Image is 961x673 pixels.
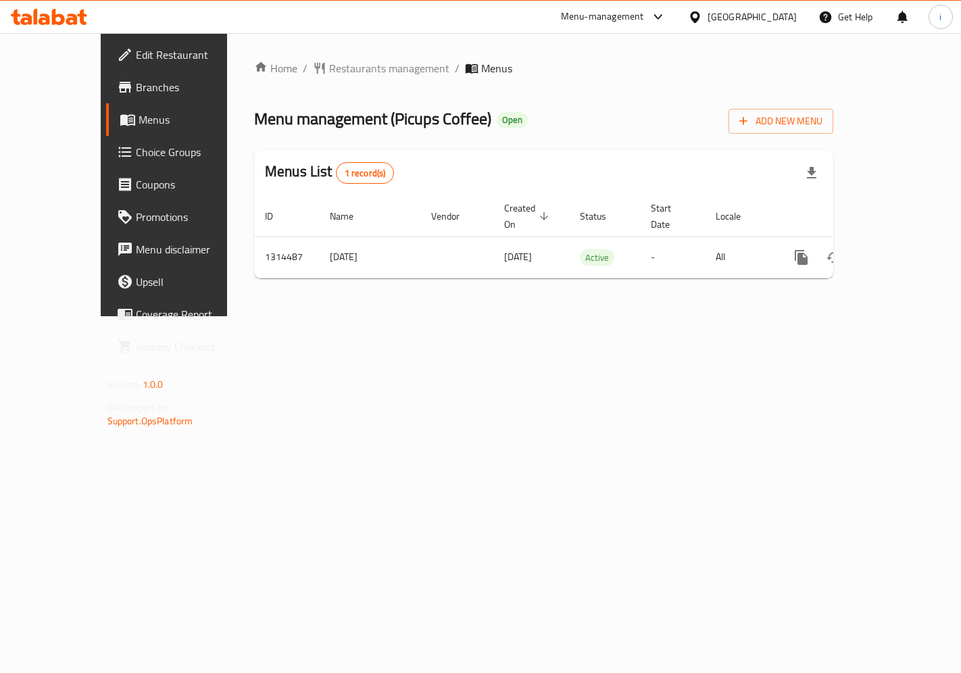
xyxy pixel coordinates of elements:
[136,144,250,160] span: Choice Groups
[504,200,553,232] span: Created On
[580,249,614,266] div: Active
[139,111,250,128] span: Menus
[795,157,828,189] div: Export file
[455,60,460,76] li: /
[705,236,774,278] td: All
[106,168,261,201] a: Coupons
[107,412,193,430] a: Support.OpsPlatform
[319,236,420,278] td: [DATE]
[504,248,532,266] span: [DATE]
[561,9,644,25] div: Menu-management
[329,60,449,76] span: Restaurants management
[640,236,705,278] td: -
[106,266,261,298] a: Upsell
[497,112,528,128] div: Open
[136,47,250,63] span: Edit Restaurant
[337,167,394,180] span: 1 record(s)
[107,399,170,416] span: Get support on:
[497,114,528,126] span: Open
[708,9,797,24] div: [GEOGRAPHIC_DATA]
[254,103,491,134] span: Menu management ( Picups Coffee )
[818,241,850,274] button: Change Status
[254,196,926,278] table: enhanced table
[136,176,250,193] span: Coupons
[716,208,758,224] span: Locale
[580,208,624,224] span: Status
[785,241,818,274] button: more
[739,113,822,130] span: Add New Menu
[939,9,941,24] span: i
[313,60,449,76] a: Restaurants management
[651,200,689,232] span: Start Date
[106,298,261,330] a: Coverage Report
[774,196,926,237] th: Actions
[265,161,394,184] h2: Menus List
[107,376,141,393] span: Version:
[580,250,614,266] span: Active
[106,201,261,233] a: Promotions
[106,39,261,71] a: Edit Restaurant
[136,339,250,355] span: Grocery Checklist
[136,306,250,322] span: Coverage Report
[254,236,319,278] td: 1314487
[136,79,250,95] span: Branches
[254,60,833,76] nav: breadcrumb
[729,109,833,134] button: Add New Menu
[106,103,261,136] a: Menus
[431,208,477,224] span: Vendor
[481,60,512,76] span: Menus
[254,60,297,76] a: Home
[106,233,261,266] a: Menu disclaimer
[336,162,395,184] div: Total records count
[136,274,250,290] span: Upsell
[136,209,250,225] span: Promotions
[136,241,250,257] span: Menu disclaimer
[106,330,261,363] a: Grocery Checklist
[106,71,261,103] a: Branches
[143,376,164,393] span: 1.0.0
[330,208,371,224] span: Name
[303,60,307,76] li: /
[265,208,291,224] span: ID
[106,136,261,168] a: Choice Groups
